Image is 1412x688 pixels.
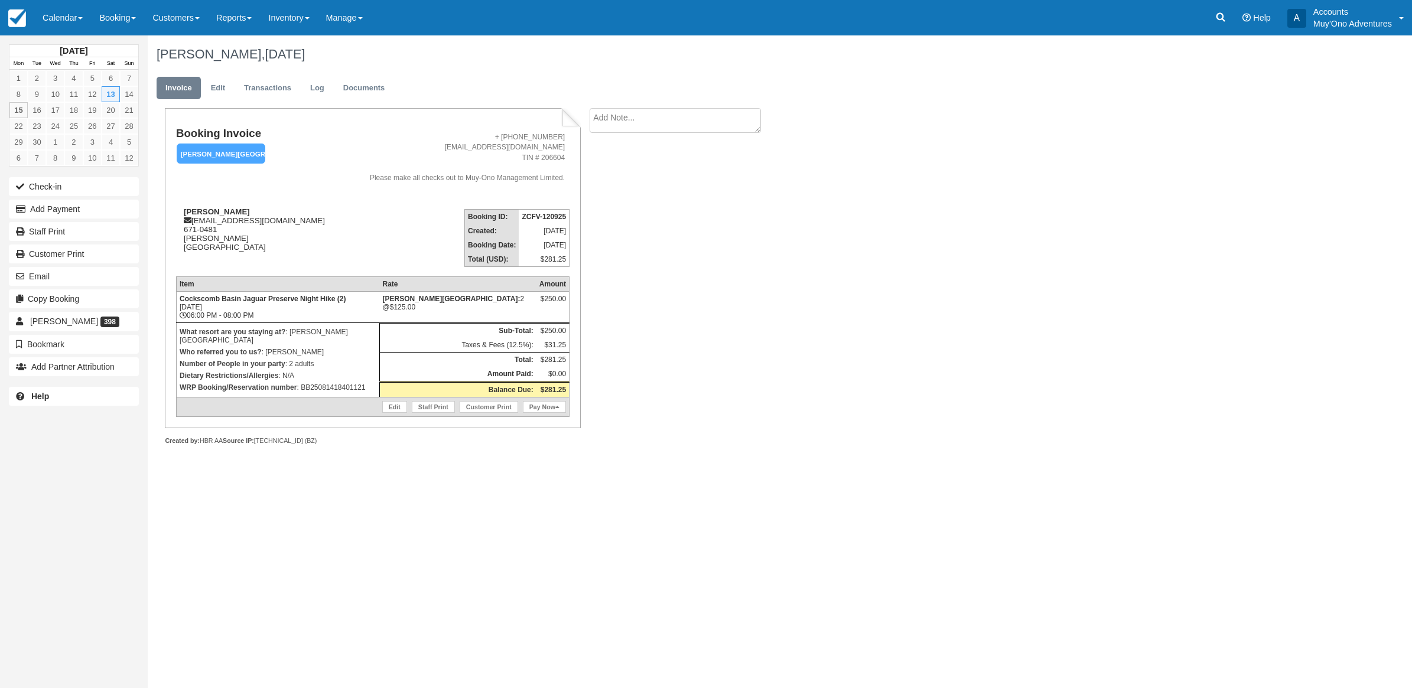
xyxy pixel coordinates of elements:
[519,224,569,238] td: [DATE]
[102,70,120,86] a: 6
[9,267,139,286] button: Email
[64,57,83,70] th: Thu
[100,317,119,327] span: 398
[176,291,379,322] td: [DATE] 06:00 PM - 08:00 PM
[180,371,278,380] strong: Dietary Restrictions/Allergies
[539,295,566,312] div: $250.00
[536,367,570,382] td: $0.00
[83,150,102,166] a: 10
[9,102,28,118] a: 15
[180,328,285,336] strong: What resort are you staying at?
[177,144,265,164] em: [PERSON_NAME][GEOGRAPHIC_DATA]
[9,118,28,134] a: 22
[83,118,102,134] a: 26
[180,326,376,346] p: : [PERSON_NAME][GEOGRAPHIC_DATA]
[223,437,254,444] strong: Source IP:
[412,401,455,413] a: Staff Print
[83,134,102,150] a: 3
[9,312,139,331] a: [PERSON_NAME] 398
[102,150,120,166] a: 11
[64,86,83,102] a: 11
[465,238,519,252] th: Booking Date:
[83,102,102,118] a: 19
[31,392,49,401] b: Help
[46,86,64,102] a: 10
[9,335,139,354] button: Bookmark
[519,238,569,252] td: [DATE]
[102,134,120,150] a: 4
[46,118,64,134] a: 24
[334,77,394,100] a: Documents
[120,102,138,118] a: 21
[83,70,102,86] a: 5
[1313,18,1392,30] p: Muy'Ono Adventures
[102,57,120,70] th: Sat
[180,370,376,382] p: : N/A
[536,276,570,291] th: Amount
[180,383,297,392] strong: WRP Booking/Reservation number
[176,207,342,266] div: [EMAIL_ADDRESS][DOMAIN_NAME] 671-0481 [PERSON_NAME] [GEOGRAPHIC_DATA]
[157,77,201,100] a: Invoice
[180,360,285,368] strong: Number of People in your party
[83,57,102,70] th: Fri
[9,70,28,86] a: 1
[9,86,28,102] a: 8
[9,134,28,150] a: 29
[180,348,262,356] strong: Who referred you to us?
[184,207,250,216] strong: [PERSON_NAME]
[46,57,64,70] th: Wed
[202,77,234,100] a: Edit
[64,134,83,150] a: 2
[519,252,569,267] td: $281.25
[28,70,46,86] a: 2
[465,224,519,238] th: Created:
[1287,9,1306,28] div: A
[180,295,346,303] strong: Cockscomb Basin Jaguar Preserve Night Hike (2)
[176,276,379,291] th: Item
[8,9,26,27] img: checkfront-main-nav-mini-logo.png
[522,213,566,221] strong: ZCFV-120925
[1242,14,1251,22] i: Help
[120,150,138,166] a: 12
[28,118,46,134] a: 23
[380,323,536,338] th: Sub-Total:
[64,102,83,118] a: 18
[9,357,139,376] button: Add Partner Attribution
[120,118,138,134] a: 28
[536,323,570,338] td: $250.00
[64,118,83,134] a: 25
[120,86,138,102] a: 14
[120,70,138,86] a: 7
[523,401,566,413] a: Pay Now
[83,86,102,102] a: 12
[380,382,536,397] th: Balance Due:
[390,303,415,311] span: $125.00
[102,86,120,102] a: 13
[46,150,64,166] a: 8
[235,77,300,100] a: Transactions
[28,57,46,70] th: Tue
[465,209,519,224] th: Booking ID:
[465,252,519,267] th: Total (USD):
[46,70,64,86] a: 3
[9,387,139,406] a: Help
[46,102,64,118] a: 17
[180,358,376,370] p: : 2 adults
[380,352,536,367] th: Total:
[460,401,518,413] a: Customer Print
[60,46,87,56] strong: [DATE]
[9,244,139,263] a: Customer Print
[102,102,120,118] a: 20
[382,401,407,413] a: Edit
[120,57,138,70] th: Sun
[28,150,46,166] a: 7
[9,289,139,308] button: Copy Booking
[28,134,46,150] a: 30
[383,295,520,303] strong: Hopkins Bay Resort
[536,338,570,353] td: $31.25
[64,70,83,86] a: 4
[347,132,565,183] address: + [PHONE_NUMBER] [EMAIL_ADDRESS][DOMAIN_NAME] TIN # 206604 Please make all checks out to Muy-Ono ...
[536,352,570,367] td: $281.25
[301,77,333,100] a: Log
[380,367,536,382] th: Amount Paid:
